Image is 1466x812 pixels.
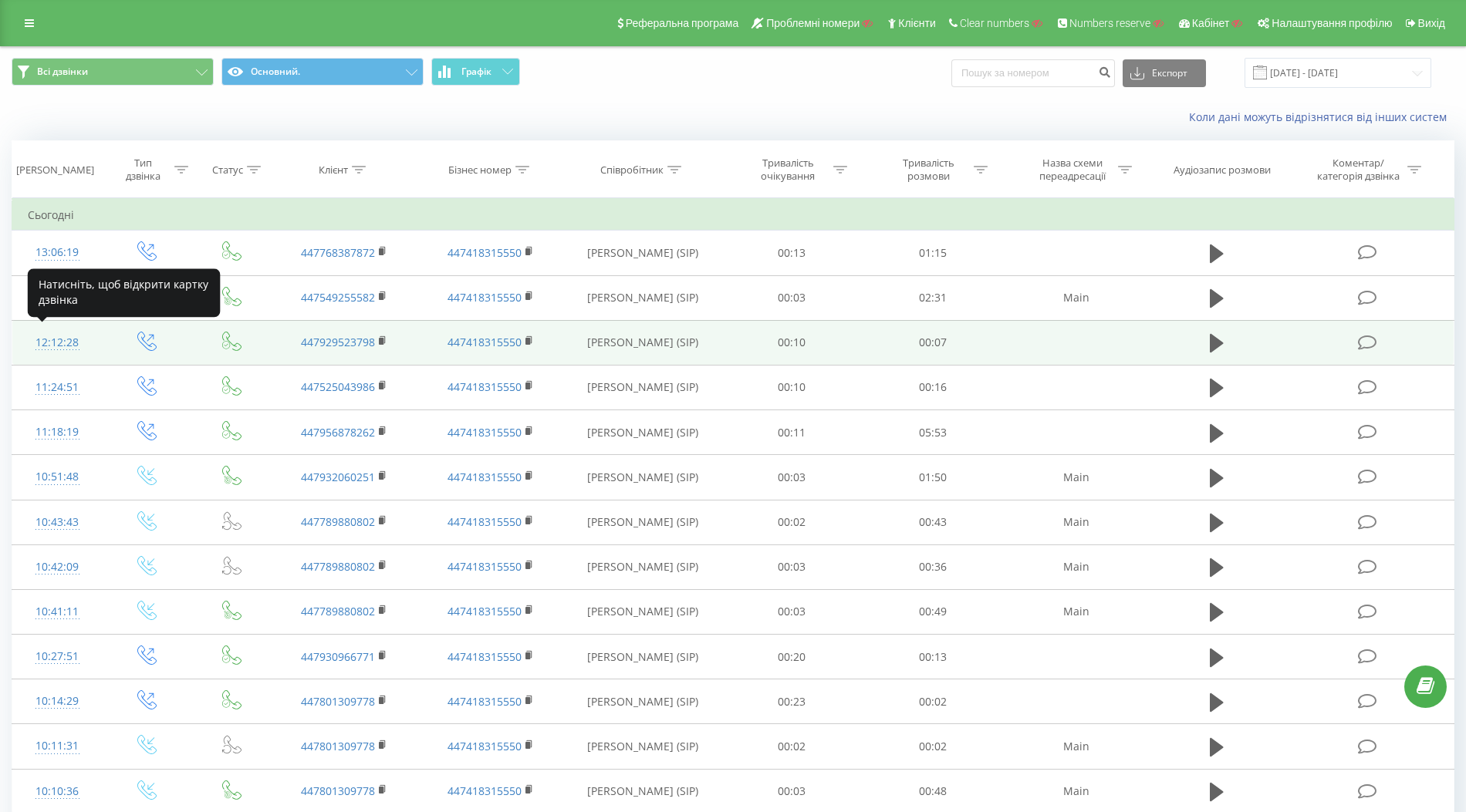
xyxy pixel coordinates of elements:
td: Сьогодні [12,200,1454,231]
div: 10:51:48 [28,462,86,492]
td: 00:02 [721,724,862,769]
a: 447549255582 [301,290,375,305]
button: Всі дзвінки [12,58,214,86]
td: 00:20 [721,635,862,679]
div: 13:06:19 [28,238,86,268]
div: Клієнт [319,163,348,177]
span: Проблемні номери [766,17,860,29]
div: 11:24:51 [28,372,86,403]
a: 447768387872 [301,245,375,260]
td: [PERSON_NAME] (SIP) [564,275,721,320]
td: Main [1003,500,1150,544]
td: [PERSON_NAME] (SIP) [564,544,721,589]
td: 00:11 [721,410,862,455]
a: 447801309778 [301,783,375,798]
a: 447801309778 [301,739,375,753]
td: 00:02 [863,724,1003,769]
a: 447418315550 [448,739,522,753]
div: Тип дзвінка [116,157,171,183]
td: Main [1003,455,1150,500]
span: Всі дзвінки [37,66,88,78]
td: Main [1003,275,1150,320]
td: [PERSON_NAME] (SIP) [564,455,721,500]
div: 10:10:36 [28,777,86,807]
td: 00:13 [721,231,862,275]
td: 00:03 [721,544,862,589]
td: Main [1003,724,1150,769]
span: Вихід [1418,17,1445,29]
button: Експорт [1123,59,1206,87]
a: 447418315550 [448,694,522,709]
td: 00:13 [863,635,1003,679]
a: 447418315550 [448,514,522,529]
a: 447418315550 [448,335,522,349]
a: 447418315550 [448,649,522,664]
a: 447418315550 [448,425,522,440]
div: 10:27:51 [28,642,86,672]
a: 447956878262 [301,425,375,440]
td: 00:16 [863,365,1003,409]
a: 447418315550 [448,290,522,305]
a: 447418315550 [448,559,522,574]
div: 10:41:11 [28,597,86,627]
div: Тривалість очікування [747,157,829,183]
td: [PERSON_NAME] (SIP) [564,320,721,365]
button: Основний. [221,58,424,86]
div: [PERSON_NAME] [16,163,94,177]
td: 00:03 [721,455,862,500]
td: [PERSON_NAME] (SIP) [564,679,721,724]
div: Назва схеми переадресації [1032,157,1114,183]
div: 10:43:43 [28,507,86,537]
a: 447789880802 [301,514,375,529]
div: Натисніть, щоб відкрити картку дзвінка [28,268,221,317]
a: 447929523798 [301,335,375,349]
div: 10:14:29 [28,686,86,716]
td: 00:10 [721,320,862,365]
span: Налаштування профілю [1272,17,1392,29]
td: 00:02 [863,679,1003,724]
a: 447525043986 [301,379,375,394]
td: [PERSON_NAME] (SIP) [564,589,721,634]
span: Реферальна програма [626,17,739,29]
a: 447418315550 [448,379,522,394]
a: 447789880802 [301,559,375,574]
div: 12:12:28 [28,328,86,358]
span: Графік [461,66,491,77]
div: 10:11:31 [28,731,86,761]
a: Коли дані можуть відрізнятися вiд інших систем [1189,110,1454,124]
div: Тривалість розмови [887,157,970,183]
td: 00:10 [721,365,862,409]
div: Статус [212,163,243,177]
span: Clear numbers [960,17,1029,29]
a: 447932060251 [301,470,375,484]
td: 00:36 [863,544,1003,589]
span: Numbers reserve [1069,17,1150,29]
td: [PERSON_NAME] (SIP) [564,635,721,679]
td: [PERSON_NAME] (SIP) [564,231,721,275]
a: 447418315550 [448,245,522,260]
td: 00:03 [721,275,862,320]
a: 447801309778 [301,694,375,709]
div: 11:18:19 [28,417,86,447]
td: 05:53 [863,410,1003,455]
td: 00:49 [863,589,1003,634]
td: [PERSON_NAME] (SIP) [564,410,721,455]
a: 447789880802 [301,604,375,618]
a: 447418315550 [448,783,522,798]
td: Main [1003,544,1150,589]
span: Клієнти [898,17,936,29]
td: 00:07 [863,320,1003,365]
div: Аудіозапис розмови [1174,163,1271,177]
td: 00:02 [721,500,862,544]
td: [PERSON_NAME] (SIP) [564,500,721,544]
td: Main [1003,589,1150,634]
a: 447418315550 [448,470,522,484]
span: Кабінет [1192,17,1230,29]
input: Пошук за номером [951,59,1115,87]
td: 00:03 [721,589,862,634]
div: Бізнес номер [448,163,512,177]
td: [PERSON_NAME] (SIP) [564,365,721,409]
div: Співробітник [600,163,664,177]
td: 01:15 [863,231,1003,275]
div: Коментар/категорія дзвінка [1313,157,1404,183]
